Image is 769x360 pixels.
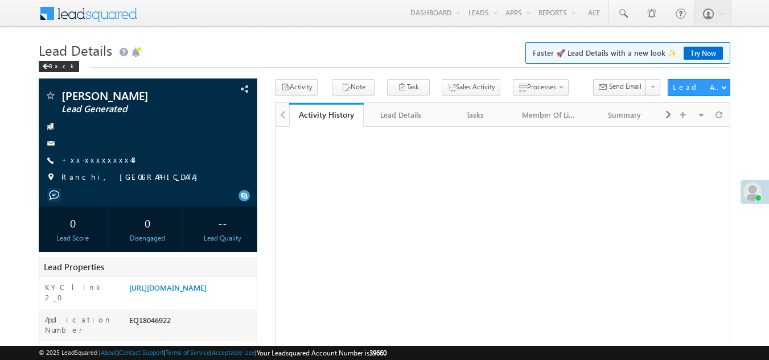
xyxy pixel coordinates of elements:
span: Ranchi, [GEOGRAPHIC_DATA] [61,172,203,183]
label: Application Number [45,315,118,335]
div: Member Of Lists [522,108,577,122]
div: Lead Details [373,108,428,122]
span: Lead Properties [44,261,104,272]
button: Send Email [593,79,647,96]
a: Member Of Lists [513,103,587,127]
span: Send Email [609,81,641,92]
div: Back [39,61,79,72]
button: Sales Activity [442,79,500,96]
a: Terms of Service [166,349,210,356]
div: Activity History [298,109,355,120]
a: Back [39,60,85,70]
span: Processes [527,82,556,91]
span: 39660 [369,349,386,357]
div: Disengaged [116,233,179,243]
div: 0 [42,212,105,233]
a: Acceptable Use [212,349,255,356]
div: Tasks [447,108,503,122]
button: Activity [275,79,318,96]
span: Lead Generated [61,104,196,115]
button: Task [387,79,430,96]
div: Summary [597,108,652,122]
button: Note [332,79,375,96]
div: Lead Score [42,233,105,243]
a: Contact Support [119,349,164,356]
div: 0 [116,212,179,233]
a: Summary [587,103,662,127]
button: Processes [513,79,569,96]
a: +xx-xxxxxxxx48 [61,155,138,164]
div: Lead Quality [191,233,254,243]
span: © 2025 LeadSquared | | | | | [39,347,386,358]
span: Lead Details [39,41,112,59]
div: -- [191,212,254,233]
span: Faster 🚀 Lead Details with a new look ✨ [533,47,723,59]
a: [URL][DOMAIN_NAME] [129,283,207,292]
div: EQ18046922 [126,315,257,330]
a: About [101,349,117,356]
button: Lead Actions [668,79,730,96]
div: Lead Actions [673,82,721,92]
a: Tasks [438,103,513,127]
a: Lead Details [364,103,438,127]
a: Activity History [289,103,364,127]
span: Your Leadsquared Account Number is [257,349,386,357]
a: Try Now [684,47,723,60]
span: [PERSON_NAME] [61,90,196,101]
label: KYC link 2_0 [45,282,118,303]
